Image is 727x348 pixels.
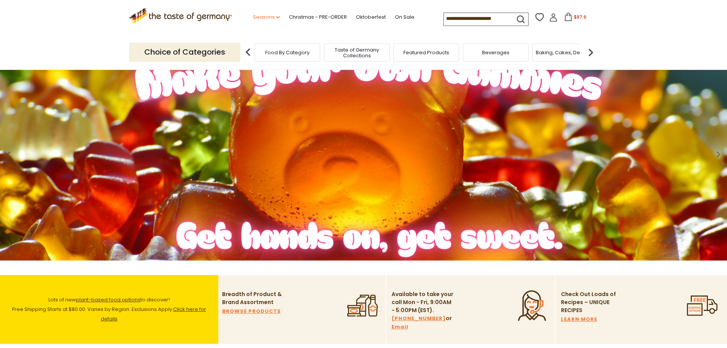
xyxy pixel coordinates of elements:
[356,13,386,21] a: Oktoberfest
[561,315,597,324] a: LEARN MORE
[561,290,616,314] p: Check Out Loads of Recipes – UNIQUE RECIPES
[240,45,256,60] img: previous arrow
[129,43,240,62] p: Choice of Categories
[12,296,206,322] span: Lots of new to discover! Free Shipping Starts at $80.00. Varies by Region. Exclusions Apply.
[222,307,281,316] a: BROWSE PRODUCTS
[536,50,595,55] a: Baking, Cakes, Desserts
[559,13,592,24] button: $87.6
[222,290,285,306] p: Breadth of Product & Brand Assortment
[392,314,446,323] a: [PHONE_NUMBER]
[326,47,387,58] a: Taste of Germany Collections
[403,50,449,55] a: Featured Products
[253,13,280,21] a: Seasons
[265,50,309,55] a: Food By Category
[392,290,455,331] p: Available to take your call Mon - Fri, 9:00AM - 5:00PM (EST). or
[482,50,509,55] a: Beverages
[574,14,587,20] span: $87.6
[289,13,347,21] a: Christmas - PRE-ORDER
[392,323,408,331] a: Email
[395,13,414,21] a: On Sale
[76,296,140,303] a: plant-based food options
[583,45,598,60] img: next arrow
